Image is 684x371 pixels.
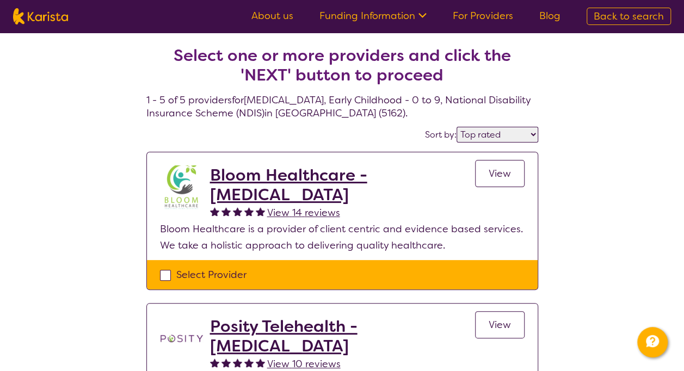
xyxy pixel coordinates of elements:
[489,167,511,180] span: View
[233,358,242,367] img: fullstar
[267,206,340,219] span: View 14 reviews
[251,9,293,22] a: About us
[539,9,560,22] a: Blog
[221,358,231,367] img: fullstar
[160,221,525,253] p: Bloom Healthcare is a provider of client centric and evidence based services. We take a holistic ...
[13,8,68,24] img: Karista logo
[244,207,254,216] img: fullstar
[221,207,231,216] img: fullstar
[146,20,538,120] h4: 1 - 5 of 5 providers for [MEDICAL_DATA] , Early Childhood - 0 to 9 , National Disability Insuranc...
[594,10,664,23] span: Back to search
[210,165,475,205] a: Bloom Healthcare - [MEDICAL_DATA]
[267,357,341,370] span: View 10 reviews
[210,317,475,356] a: Posity Telehealth - [MEDICAL_DATA]
[244,358,254,367] img: fullstar
[160,165,204,209] img: kyxjko9qh2ft7c3q1pd9.jpg
[475,160,525,187] a: View
[160,317,204,360] img: t1bslo80pcylnzwjhndq.png
[256,358,265,367] img: fullstar
[587,8,671,25] a: Back to search
[256,207,265,216] img: fullstar
[159,46,525,85] h2: Select one or more providers and click the 'NEXT' button to proceed
[210,207,219,216] img: fullstar
[425,129,457,140] label: Sort by:
[637,327,668,357] button: Channel Menu
[453,9,513,22] a: For Providers
[319,9,427,22] a: Funding Information
[233,207,242,216] img: fullstar
[267,205,340,221] a: View 14 reviews
[489,318,511,331] span: View
[210,358,219,367] img: fullstar
[475,311,525,338] a: View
